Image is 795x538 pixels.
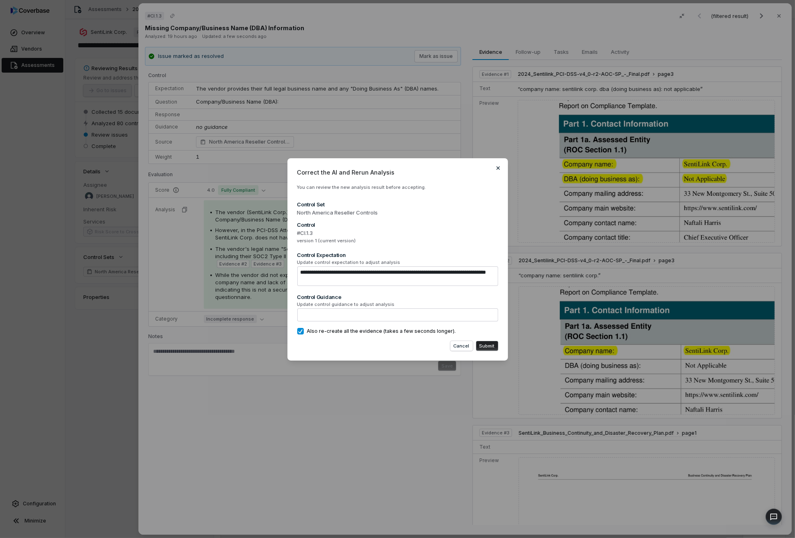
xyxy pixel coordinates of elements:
[476,341,498,351] button: Submit
[297,328,304,334] button: Also re-create all the evidence (takes a few seconds longer).
[297,293,498,301] div: Control Guidance
[297,184,426,190] span: You can review the new analysis result before accepting.
[297,251,498,259] div: Control Expectation
[297,221,498,228] div: Control
[297,238,498,244] span: version 1 (current version)
[297,259,498,266] span: Update control expectation to adjust analysis
[297,209,498,217] span: North America Reseller Controls
[450,341,473,351] button: Cancel
[307,328,456,334] span: Also re-create all the evidence (takes a few seconds longer).
[297,201,498,208] div: Control Set
[297,229,498,237] span: #CI.1.3
[297,301,498,308] span: Update control guidance to adjust analysis
[297,168,498,177] span: Correct the AI and Rerun Analysis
